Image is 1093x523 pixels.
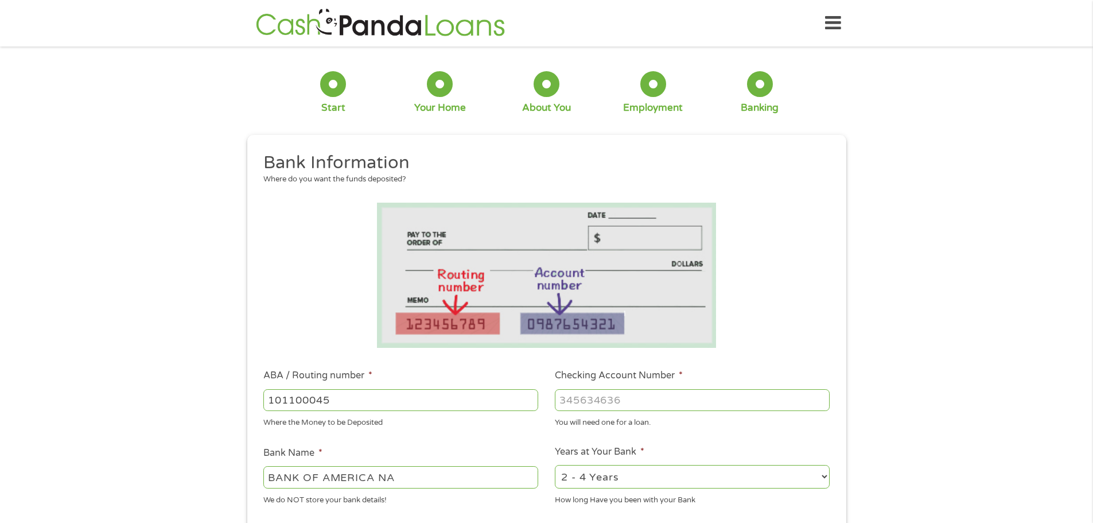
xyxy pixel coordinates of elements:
div: Banking [741,102,779,114]
label: Bank Name [263,447,322,459]
h2: Bank Information [263,152,821,175]
div: Your Home [414,102,466,114]
div: You will need one for a loan. [555,413,830,429]
img: GetLoanNow Logo [252,7,508,40]
div: Employment [623,102,683,114]
label: Checking Account Number [555,370,683,382]
input: 263177916 [263,389,538,411]
div: Where the Money to be Deposited [263,413,538,429]
label: ABA / Routing number [263,370,372,382]
div: Where do you want the funds deposited? [263,174,821,185]
div: About You [522,102,571,114]
label: Years at Your Bank [555,446,644,458]
img: Routing number location [377,203,717,348]
div: Start [321,102,345,114]
div: How long Have you been with your Bank [555,490,830,506]
input: 345634636 [555,389,830,411]
div: We do NOT store your bank details! [263,490,538,506]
